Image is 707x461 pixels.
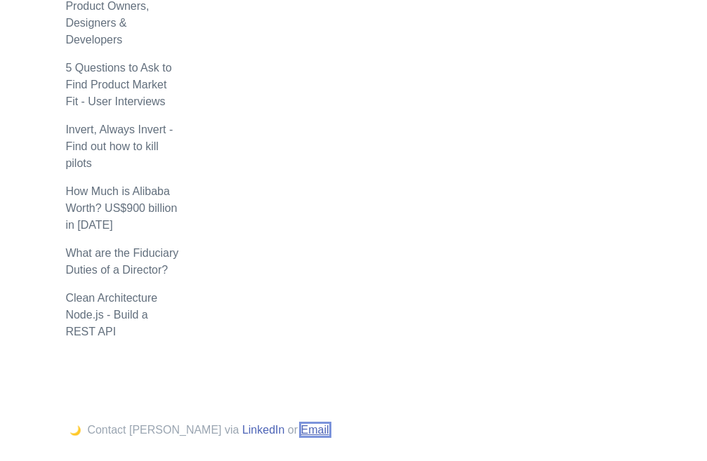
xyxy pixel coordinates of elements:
[65,185,177,231] a: How Much is Alibaba Worth? US$900 billion in [DATE]
[65,247,178,276] a: What are the Fiduciary Duties of a Director?
[242,424,285,436] a: LinkedIn
[288,424,298,436] span: or
[65,292,157,338] a: Clean Architecture Node.js - Build a REST API
[301,424,329,436] a: Email
[65,123,173,169] a: Invert, Always Invert - Find out how to kill pilots
[87,424,239,436] span: Contact [PERSON_NAME] via
[65,425,86,436] button: 🌙
[65,62,171,107] a: 5 Questions to Ask to Find Product Market Fit - User Interviews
